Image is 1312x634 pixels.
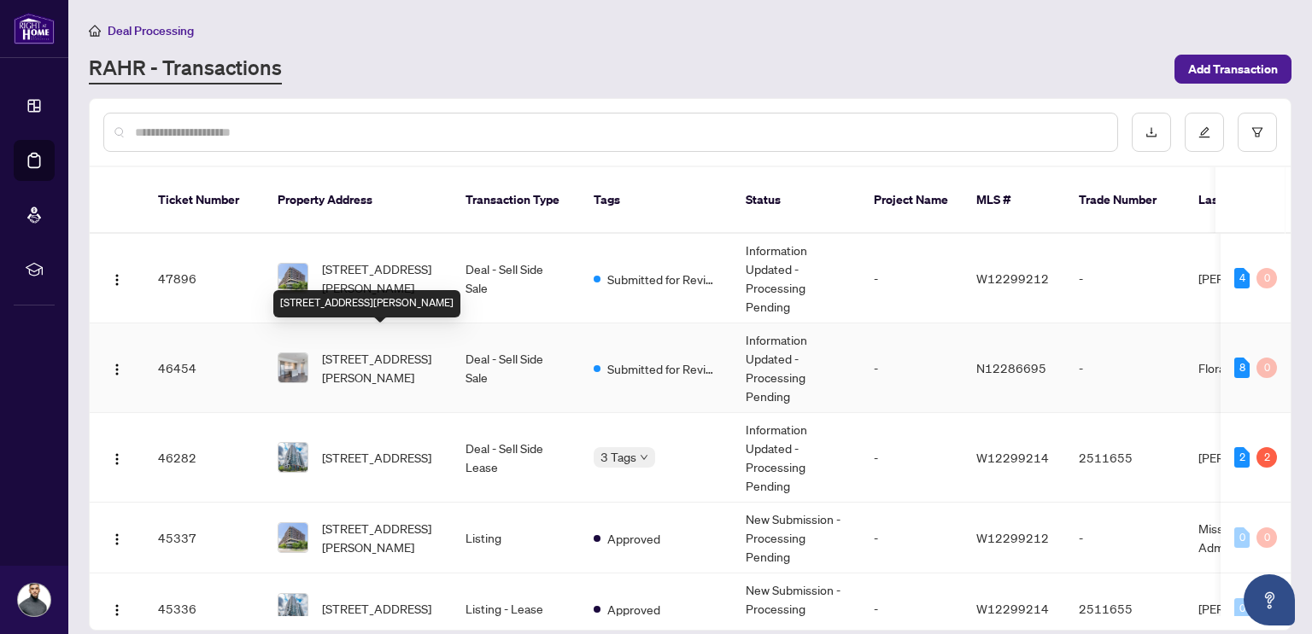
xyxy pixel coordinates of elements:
td: Deal - Sell Side Sale [452,323,580,413]
td: 45337 [144,503,264,573]
td: 46454 [144,323,264,413]
td: 46282 [144,413,264,503]
span: edit [1198,126,1210,138]
span: [STREET_ADDRESS] [322,448,431,467]
th: MLS # [963,167,1065,234]
span: N12286695 [976,360,1046,375]
button: Logo [103,524,131,551]
th: Ticket Number [144,167,264,234]
td: - [860,413,963,503]
img: logo [14,13,55,44]
td: Listing [452,503,580,573]
th: Trade Number [1065,167,1185,234]
div: 8 [1234,358,1250,378]
td: - [860,323,963,413]
div: 0 [1256,268,1277,288]
td: - [1065,503,1185,573]
td: New Submission - Processing Pending [732,503,860,573]
span: Submitted for Review [607,359,718,378]
img: thumbnail-img [278,443,307,472]
div: 0 [1234,527,1250,548]
span: Deal Processing [108,23,194,38]
th: Tags [580,167,732,234]
button: download [1132,113,1171,152]
div: 4 [1234,268,1250,288]
img: thumbnail-img [278,594,307,623]
td: Information Updated - Processing Pending [732,413,860,503]
button: Add Transaction [1174,55,1291,84]
td: - [1065,323,1185,413]
td: Deal - Sell Side Lease [452,413,580,503]
span: 3 Tags [600,447,636,467]
span: Approved [607,529,660,548]
td: 47896 [144,234,264,323]
img: thumbnail-img [278,264,307,293]
th: Status [732,167,860,234]
span: Submitted for Review [607,270,718,288]
td: - [860,503,963,573]
span: download [1145,126,1157,138]
td: 2511655 [1065,413,1185,503]
th: Project Name [860,167,963,234]
div: 0 [1256,527,1277,548]
span: home [89,25,101,37]
div: 0 [1256,358,1277,378]
span: [STREET_ADDRESS][PERSON_NAME] [322,349,438,387]
span: [STREET_ADDRESS][PERSON_NAME] [322,519,438,556]
span: W12299214 [976,450,1049,465]
th: Property Address [264,167,452,234]
button: Logo [103,265,131,292]
th: Transaction Type [452,167,580,234]
img: Logo [110,273,124,287]
img: thumbnail-img [278,353,307,382]
button: edit [1185,113,1224,152]
img: Logo [110,532,124,546]
td: - [1065,234,1185,323]
div: 2 [1234,447,1250,468]
a: RAHR - Transactions [89,54,282,84]
img: Profile Icon [18,584,50,616]
td: Deal - Sell Side Sale [452,234,580,323]
button: Logo [103,354,131,381]
span: W12299212 [976,530,1049,545]
img: thumbnail-img [278,523,307,552]
button: Open asap [1244,574,1295,625]
button: filter [1238,113,1277,152]
span: [STREET_ADDRESS] [322,599,431,618]
span: Add Transaction [1188,55,1278,83]
td: Information Updated - Processing Pending [732,323,860,413]
button: Logo [103,444,131,471]
span: down [640,453,648,462]
td: Information Updated - Processing Pending [732,234,860,323]
span: W12299212 [976,270,1049,286]
span: [STREET_ADDRESS][PERSON_NAME] [322,259,438,297]
img: Logo [110,363,124,376]
button: Logo [103,595,131,622]
span: filter [1251,126,1263,138]
div: [STREET_ADDRESS][PERSON_NAME] [273,290,460,317]
td: - [860,234,963,323]
img: Logo [110,603,124,617]
span: W12299214 [976,601,1049,616]
div: 0 [1234,598,1250,619]
span: Approved [607,600,660,619]
img: Logo [110,452,124,466]
div: 2 [1256,447,1277,468]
